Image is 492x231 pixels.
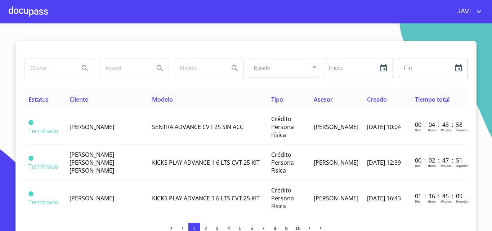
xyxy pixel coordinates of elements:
[226,59,243,77] button: Search
[273,226,276,231] span: 8
[285,226,287,231] span: 9
[76,59,94,77] button: Search
[271,186,294,210] span: Crédito Persona Física
[216,226,218,231] span: 3
[151,59,169,77] button: Search
[250,226,253,231] span: 6
[415,121,464,129] p: 00 : 04 : 43 : 58
[70,151,114,174] span: [PERSON_NAME] [PERSON_NAME] [PERSON_NAME]
[452,6,483,17] button: account of current user
[271,151,294,174] span: Crédito Persona Física
[314,123,358,131] span: [PERSON_NAME]
[262,226,264,231] span: 7
[456,128,469,132] p: Segundos
[367,123,401,131] span: [DATE] 10:04
[415,128,421,132] p: Dias
[204,226,207,231] span: 2
[28,198,58,206] span: Terminado
[314,194,358,202] span: [PERSON_NAME]
[428,199,436,203] p: Horas
[295,226,300,231] span: 10
[193,226,195,231] span: 1
[28,127,58,135] span: Terminado
[428,164,436,168] p: Horas
[152,194,260,202] span: KICKS PLAY ADVANCE 1 6 LTS CVT 25 KIT
[428,128,436,132] p: Horas
[367,194,401,202] span: [DATE] 16:43
[271,95,283,103] span: Tipo
[152,95,173,103] span: Modelo
[70,95,88,103] span: Cliente
[174,58,223,78] input: search
[28,163,58,170] span: Terminado
[28,95,49,103] span: Estatus
[415,164,421,168] p: Dias
[227,226,230,231] span: 4
[440,164,452,168] p: Minutos
[271,115,294,139] span: Crédito Persona Física
[367,159,401,166] span: [DATE] 12:39
[152,123,243,131] span: SENTRA ADVANCE CVT 25 SIN ACC
[456,199,469,203] p: Segundos
[456,164,469,168] p: Segundos
[99,58,148,78] input: search
[28,191,33,196] span: Terminado
[249,58,318,77] div: ​
[70,194,114,202] span: [PERSON_NAME]
[415,192,464,200] p: 01 : 16 : 45 : 09
[239,226,241,231] span: 5
[415,95,449,103] span: Tiempo total
[367,95,387,103] span: Creado
[70,123,114,131] span: [PERSON_NAME]
[440,199,452,203] p: Minutos
[314,95,333,103] span: Asesor
[440,128,452,132] p: Minutos
[314,159,358,166] span: [PERSON_NAME]
[24,58,73,78] input: search
[28,156,33,161] span: Terminado
[415,199,421,203] p: Dias
[28,120,33,125] span: Terminado
[152,159,260,166] span: KICKS PLAY ADVANCE 1 6 LTS CVT 25 KIT
[415,156,464,164] p: 00 : 02 : 47 : 51
[452,6,475,17] span: JAVI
